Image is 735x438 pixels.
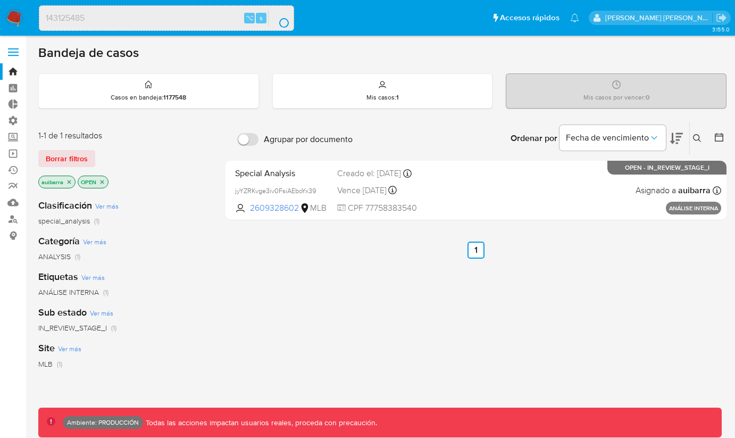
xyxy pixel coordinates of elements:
p: mauro.ibarra@mercadolibre.com [605,13,713,23]
span: s [260,13,263,23]
input: Buscar usuario o caso... [39,11,294,25]
p: Todas las acciones impactan usuarios reales, proceda con precaución. [143,418,377,428]
a: Salir [716,12,727,23]
a: Notificaciones [570,13,579,22]
span: Accesos rápidos [500,12,559,23]
button: search-icon [268,11,290,26]
span: ⌥ [246,13,254,23]
p: Ambiente: PRODUCCIÓN [67,420,139,425]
